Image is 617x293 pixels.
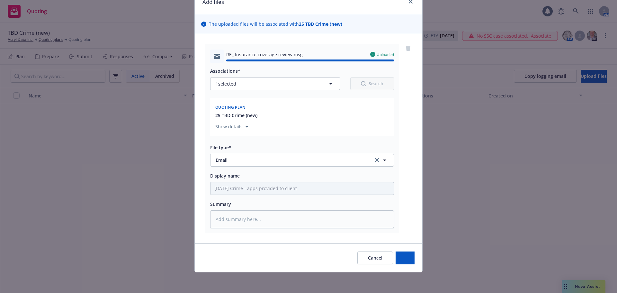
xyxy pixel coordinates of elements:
[209,21,342,27] span: The uploaded files will be associated with
[210,182,394,195] input: Add display name here...
[215,105,246,110] span: Quoting plan
[396,255,415,261] span: Add files
[210,77,340,90] button: 1selected
[215,112,257,119] button: 25 TBD Crime (new)
[226,51,303,58] span: RE_ Insurance coverage review.msg
[373,156,381,164] a: clear selection
[210,201,231,207] span: Summary
[377,52,394,57] span: Uploaded
[299,21,342,27] strong: 25 TBD Crime (new)
[216,157,364,163] span: Email
[368,255,382,261] span: Cancel
[210,68,240,74] span: Associations*
[404,44,412,52] a: remove
[216,80,236,87] span: 1 selected
[210,144,231,151] span: File type*
[213,123,251,131] button: Show details
[357,252,393,264] button: Cancel
[210,154,394,167] button: Emailclear selection
[396,252,415,264] button: Add files
[210,173,240,179] span: Display name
